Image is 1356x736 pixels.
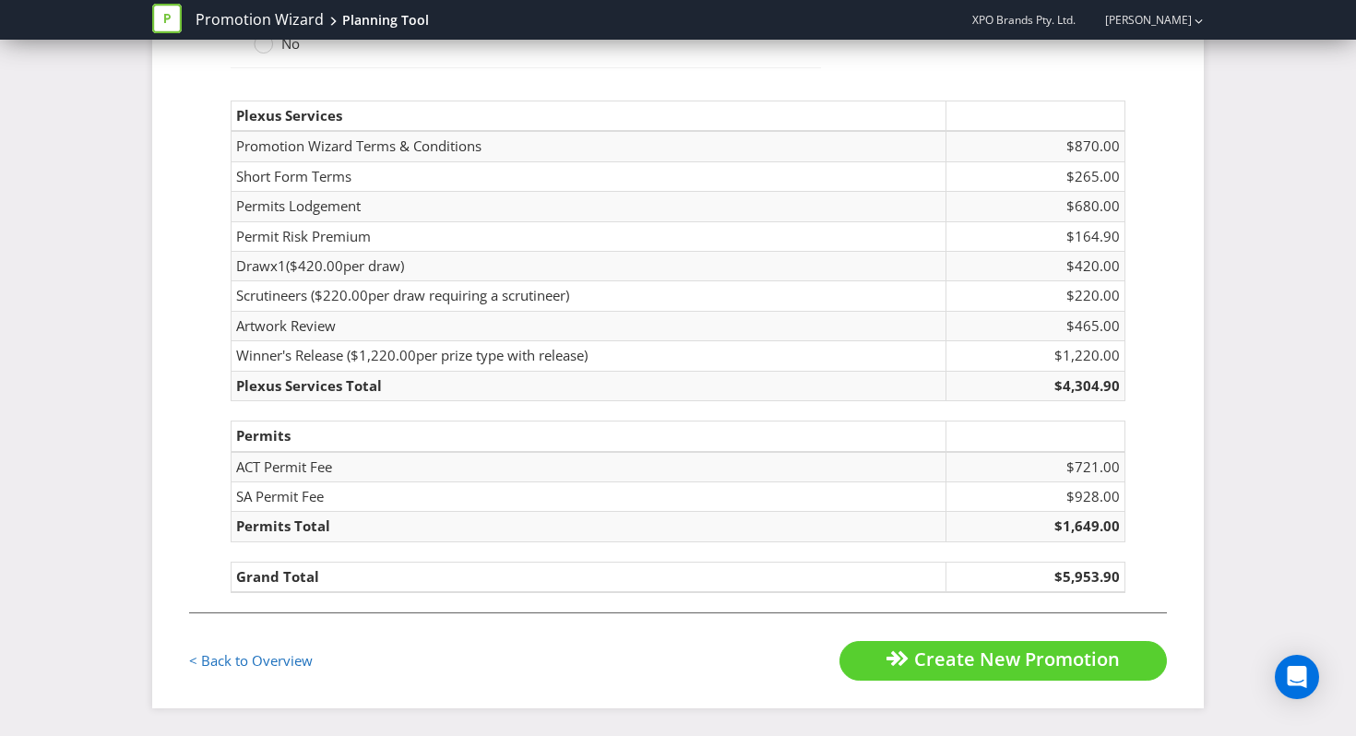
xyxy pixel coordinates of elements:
span: Winner's Release ( [236,346,351,364]
span: $1,220.00 [351,346,416,364]
span: per draw) [343,256,404,275]
td: $220.00 [946,281,1125,311]
span: 1 [278,256,286,275]
span: per draw requiring a scrutineer) [368,286,569,304]
button: Create New Promotion [839,641,1167,681]
td: $1,649.00 [946,512,1125,541]
a: < Back to Overview [189,651,313,670]
td: Permits [232,421,946,452]
div: Open Intercom Messenger [1275,655,1319,699]
a: Promotion Wizard [196,9,324,30]
td: SA Permit Fee [232,481,946,511]
span: per prize type with release) [416,346,588,364]
td: Permit Risk Premium [232,221,946,251]
span: ( [286,256,290,275]
td: $680.00 [946,192,1125,221]
td: Artwork Review [232,311,946,340]
span: Scrutineers ( [236,286,315,304]
span: $420.00 [290,256,343,275]
td: $4,304.90 [946,371,1125,400]
td: Plexus Services Total [232,371,946,400]
td: $420.00 [946,252,1125,281]
td: Short Form Terms [232,161,946,191]
a: [PERSON_NAME] [1087,12,1192,28]
td: $164.90 [946,221,1125,251]
td: ACT Permit Fee [232,452,946,482]
td: $1,220.00 [946,341,1125,371]
td: Grand Total [232,562,946,592]
td: Permits Lodgement [232,192,946,221]
td: $870.00 [946,131,1125,161]
td: $721.00 [946,452,1125,482]
td: $265.00 [946,161,1125,191]
span: $220.00 [315,286,368,304]
div: Planning Tool [342,11,429,30]
span: Create New Promotion [914,647,1120,671]
td: $465.00 [946,311,1125,340]
td: Plexus Services [232,101,946,131]
span: Draw [236,256,270,275]
td: $928.00 [946,481,1125,511]
td: Promotion Wizard Terms & Conditions [232,131,946,161]
span: x [270,256,278,275]
td: Permits Total [232,512,946,541]
span: XPO Brands Pty. Ltd. [972,12,1076,28]
td: $5,953.90 [946,562,1125,592]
